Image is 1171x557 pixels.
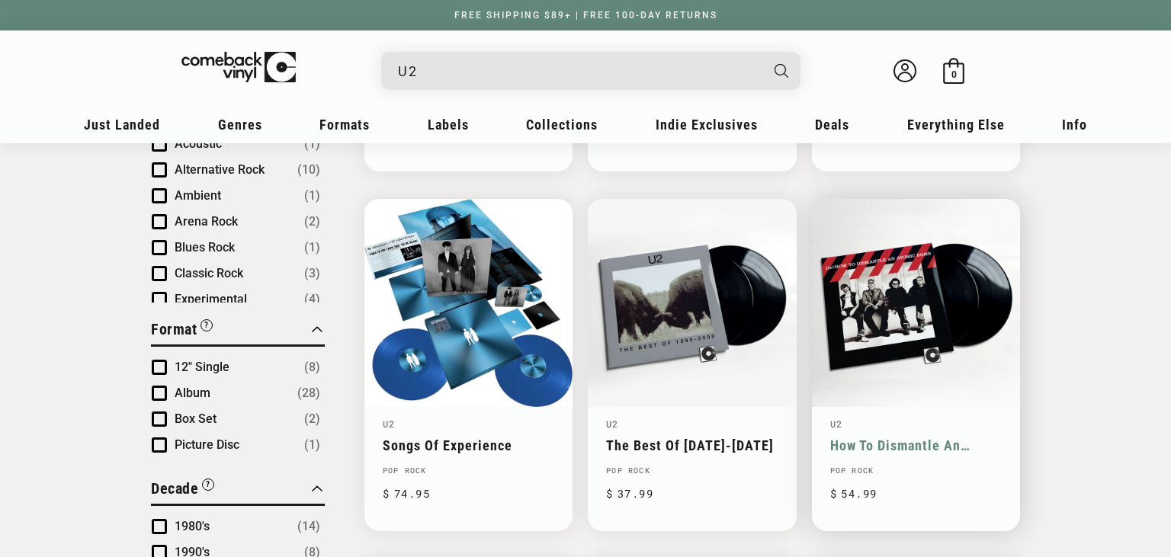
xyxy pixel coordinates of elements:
[175,386,210,400] span: Album
[383,418,395,430] a: U2
[319,117,370,133] span: Formats
[175,292,247,306] span: Experimental
[175,437,239,452] span: Picture Disc
[526,117,598,133] span: Collections
[151,318,213,344] button: Filter by Format
[151,479,198,498] span: Decade
[297,384,320,402] span: Number of products: (28)
[428,117,469,133] span: Labels
[297,161,320,179] span: Number of products: (10)
[381,52,800,90] div: Search
[830,418,842,430] a: U2
[84,117,160,133] span: Just Landed
[151,477,214,504] button: Filter by Decade
[383,437,554,453] a: Songs Of Experience
[1062,117,1087,133] span: Info
[175,360,229,374] span: 12" Single
[762,52,803,90] button: Search
[304,436,320,454] span: Number of products: (1)
[304,238,320,257] span: Number of products: (1)
[304,213,320,231] span: Number of products: (2)
[656,117,758,133] span: Indie Exclusives
[304,264,320,283] span: Number of products: (3)
[304,358,320,376] span: Number of products: (8)
[304,187,320,205] span: Number of products: (1)
[398,56,759,87] input: When autocomplete results are available use up and down arrows to review and enter to select
[151,320,197,338] span: Format
[175,411,217,426] span: Box Set
[830,437,1002,453] a: How To Dismantle An Atomic Bomb
[304,290,320,309] span: Number of products: (4)
[951,69,957,80] span: 0
[297,517,320,536] span: Number of products: (14)
[907,117,1005,133] span: Everything Else
[175,136,222,151] span: Acoustic
[175,188,221,203] span: Ambient
[175,214,238,229] span: Arena Rock
[175,162,265,177] span: Alternative Rock
[304,410,320,428] span: Number of products: (2)
[606,437,778,453] a: The Best Of [DATE]-[DATE]
[175,240,235,254] span: Blues Rock
[175,266,243,280] span: Classic Rock
[606,418,618,430] a: U2
[815,117,849,133] span: Deals
[175,519,210,533] span: 1980's
[439,10,733,21] a: FREE SHIPPING $89+ | FREE 100-DAY RETURNS
[218,117,262,133] span: Genres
